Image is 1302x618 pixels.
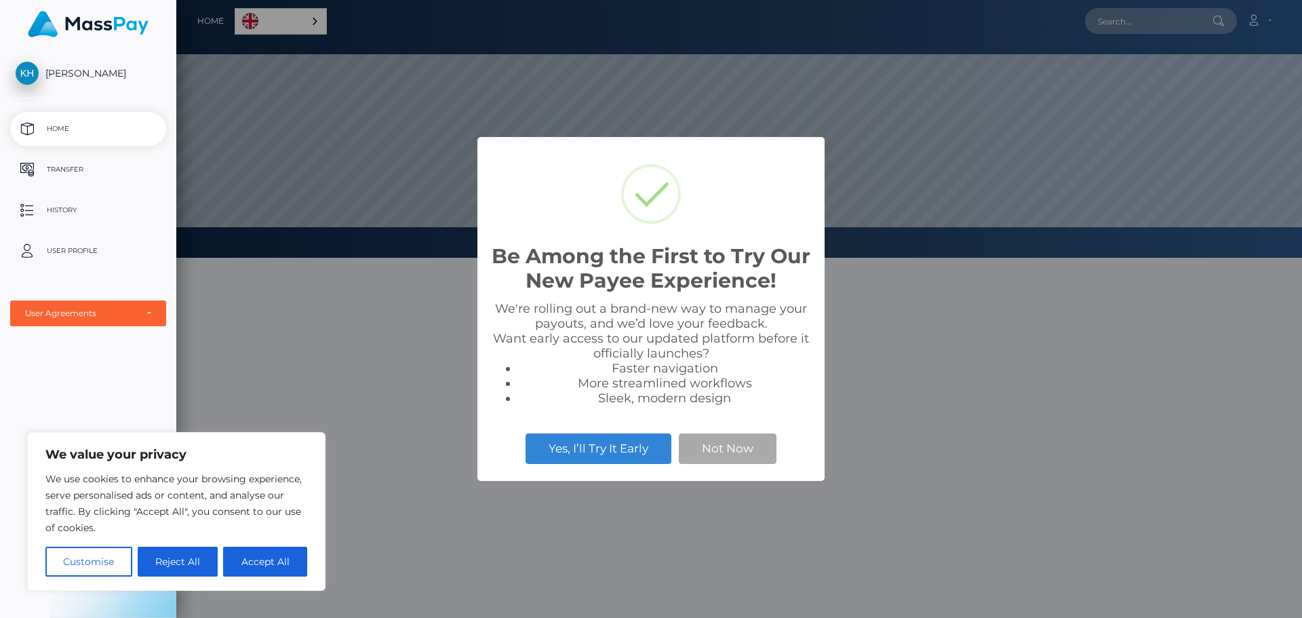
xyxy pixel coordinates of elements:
button: Reject All [138,547,218,577]
div: We're rolling out a brand-new way to manage your payouts, and we’d love your feedback. Want early... [491,301,811,406]
button: Not Now [679,433,776,463]
p: We value your privacy [45,446,307,463]
li: More streamlined workflows [518,376,811,391]
li: Sleek, modern design [518,391,811,406]
button: Customise [45,547,132,577]
span: [PERSON_NAME] [10,67,166,79]
p: User Profile [16,241,161,261]
h2: Be Among the First to Try Our New Payee Experience! [491,244,811,293]
li: Faster navigation [518,361,811,376]
button: Yes, I’ll Try It Early [526,433,671,463]
button: User Agreements [10,301,166,326]
p: History [16,200,161,220]
p: Home [16,119,161,139]
div: We value your privacy [27,432,325,591]
p: Transfer [16,159,161,180]
img: MassPay [28,11,149,37]
div: User Agreements [25,308,136,319]
button: Accept All [223,547,307,577]
p: We use cookies to enhance your browsing experience, serve personalised ads or content, and analys... [45,471,307,536]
